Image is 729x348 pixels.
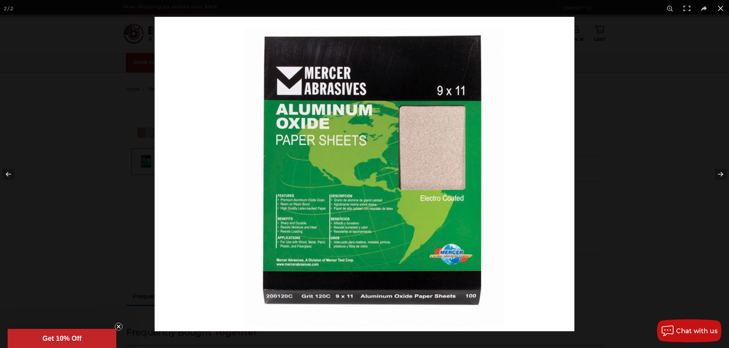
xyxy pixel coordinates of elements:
[155,17,574,331] img: 9_x_11_AO_Sheet_Box__29136.1570196965.jpg
[702,155,729,193] button: Next (arrow right)
[676,327,718,335] span: Chat with us
[115,323,122,330] button: Close teaser
[8,329,116,348] div: Get 10% OffClose teaser
[657,319,721,342] button: Chat with us
[42,335,82,342] span: Get 10% Off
